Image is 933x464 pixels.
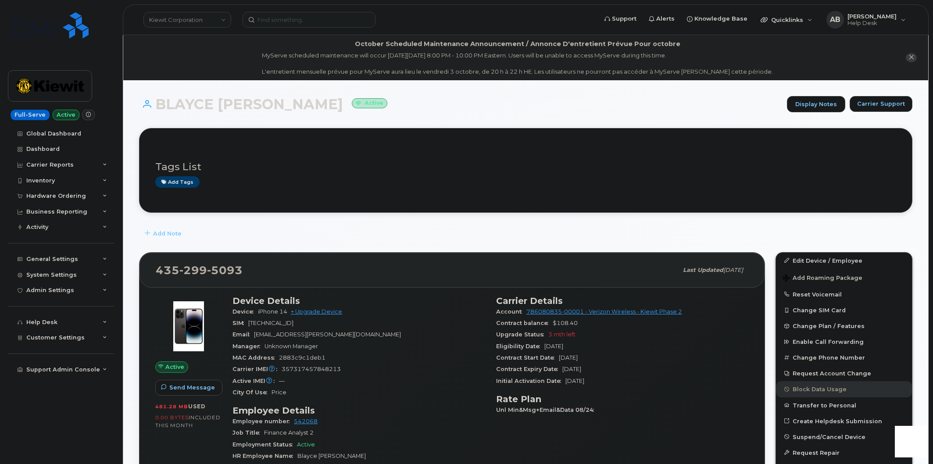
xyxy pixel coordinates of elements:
[294,418,318,425] a: 542068
[279,354,325,361] span: 2883c9c1deb1
[776,413,912,429] a: Create Helpdesk Submission
[793,433,865,440] span: Suspend/Cancel Device
[857,100,905,108] span: Carrier Support
[526,308,682,315] a: 786080835-00001 - Verizon Wireless - Kiewit Phase 2
[496,296,749,306] h3: Carrier Details
[776,429,912,445] button: Suspend/Cancel Device
[155,403,188,410] span: 481.28 MB
[254,331,401,338] span: [EMAIL_ADDRESS][PERSON_NAME][DOMAIN_NAME]
[232,405,486,416] h3: Employee Details
[496,354,559,361] span: Contract Start Date
[787,96,845,113] a: Display Notes
[188,403,206,410] span: used
[297,453,366,459] span: Blayce [PERSON_NAME]
[232,366,282,372] span: Carrier IMEI
[264,429,314,436] span: Finance Analyst 2
[496,366,562,372] span: Contract Expiry Date
[297,441,315,448] span: Active
[352,98,387,108] small: Active
[776,253,912,268] a: Edit Device / Employee
[291,308,342,315] a: + Upgrade Device
[232,308,258,315] span: Device
[162,300,215,353] img: image20231002-3703462-njx0qo.jpeg
[232,441,297,448] span: Employment Status
[553,320,578,326] span: $108.40
[153,229,182,238] span: Add Note
[232,354,279,361] span: MAC Address
[895,426,926,457] iframe: Messenger Launcher
[265,343,318,350] span: Unknown Manager
[258,308,287,315] span: iPhone 14
[496,407,598,413] span: Unl Min&Msg+Email&Data 08/24
[496,343,544,350] span: Eligibility Date
[850,96,912,112] button: Carrier Support
[776,318,912,334] button: Change Plan / Features
[683,267,723,273] span: Last updated
[232,343,265,350] span: Manager
[262,51,773,76] div: MyServe scheduled maintenance will occur [DATE][DATE] 8:00 PM - 10:00 PM Eastern. Users will be u...
[496,331,548,338] span: Upgrade Status
[155,414,221,428] span: included this month
[776,397,912,413] button: Transfer to Personal
[723,267,743,273] span: [DATE]
[232,453,297,459] span: HR Employee Name
[496,378,565,384] span: Initial Activation Date
[248,320,293,326] span: [TECHNICAL_ID]
[232,331,254,338] span: Email
[776,445,912,460] button: Request Repair
[776,350,912,365] button: Change Phone Number
[562,366,581,372] span: [DATE]
[496,320,553,326] span: Contract balance
[155,161,896,172] h3: Tags List
[232,378,279,384] span: Active IMEI
[793,323,865,329] span: Change Plan / Features
[169,383,215,392] span: Send Message
[496,394,749,404] h3: Rate Plan
[232,320,248,326] span: SIM
[783,275,862,283] span: Add Roaming Package
[232,296,486,306] h3: Device Details
[155,414,189,421] span: 0.00 Bytes
[496,308,526,315] span: Account
[776,286,912,302] button: Reset Voicemail
[544,343,563,350] span: [DATE]
[155,380,222,396] button: Send Message
[548,331,576,338] span: 3 mth left
[155,176,200,187] a: Add tags
[207,264,243,277] span: 5093
[232,389,272,396] span: City Of Use
[776,334,912,350] button: Enable Call Forwarding
[282,366,341,372] span: 357317457848213
[559,354,578,361] span: [DATE]
[232,429,264,436] span: Job Title
[793,339,864,345] span: Enable Call Forwarding
[139,226,189,242] button: Add Note
[139,96,783,112] h1: BLAYCE [PERSON_NAME]
[279,378,285,384] span: —
[776,381,912,397] button: Block Data Usage
[565,378,584,384] span: [DATE]
[272,389,286,396] span: Price
[156,264,243,277] span: 435
[776,302,912,318] button: Change SIM Card
[776,365,912,381] button: Request Account Change
[906,53,917,62] button: close notification
[232,418,294,425] span: Employee number
[776,268,912,286] button: Add Roaming Package
[165,363,184,371] span: Active
[179,264,207,277] span: 299
[355,39,680,49] div: October Scheduled Maintenance Announcement / Annonce D'entretient Prévue Pour octobre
